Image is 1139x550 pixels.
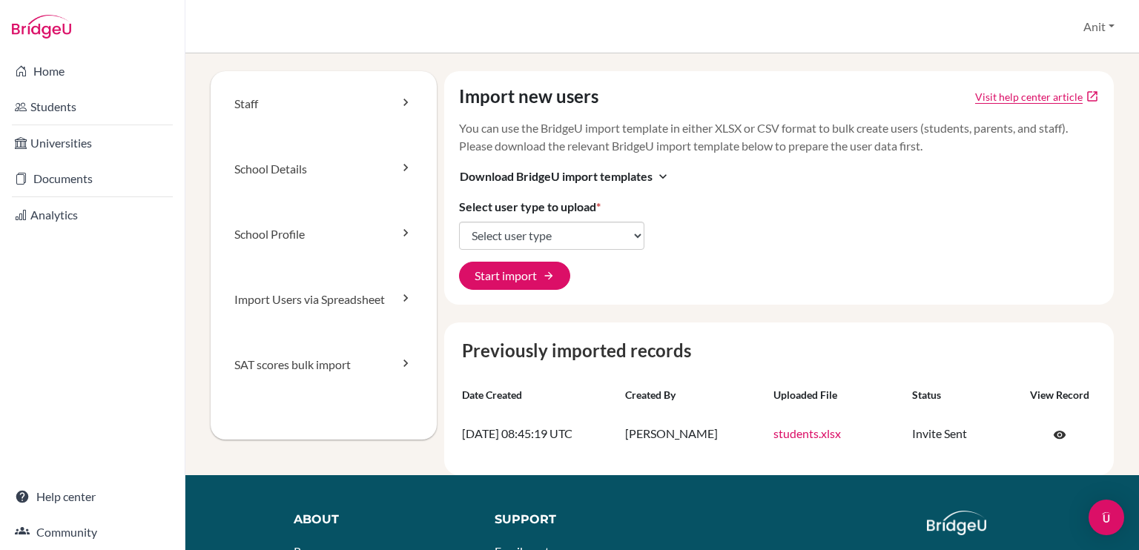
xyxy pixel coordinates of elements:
[619,382,767,408] th: Created by
[3,517,182,547] a: Community
[927,511,987,535] img: logo_white@2x-f4f0deed5e89b7ecb1c2cc34c3e3d731f90f0f143d5ea2071677605dd97b5244.png
[456,382,619,408] th: Date created
[12,15,71,39] img: Bridge-U
[211,332,437,397] a: SAT scores bulk import
[495,511,648,529] div: Support
[3,482,182,511] a: Help center
[773,426,841,440] a: students.xlsx
[906,382,1017,408] th: Status
[459,86,598,107] h4: Import new users
[294,511,461,529] div: About
[3,92,182,122] a: Students
[619,408,767,460] td: [PERSON_NAME]
[3,164,182,193] a: Documents
[459,119,1100,155] p: You can use the BridgeU import template in either XLSX or CSV format to bulk create users (studen...
[1077,13,1121,41] button: Anit
[767,382,907,408] th: Uploaded file
[456,408,619,460] td: [DATE] 08:45:19 UTC
[1017,382,1102,408] th: View record
[211,136,437,202] a: School Details
[459,167,671,186] button: Download BridgeU import templatesexpand_more
[459,198,601,216] label: Select user type to upload
[3,200,182,230] a: Analytics
[1037,420,1082,448] a: Click to open the record on its current state
[460,168,653,185] span: Download BridgeU import templates
[543,270,555,282] span: arrow_forward
[906,408,1017,460] td: Invite Sent
[456,337,1103,364] caption: Previously imported records
[1086,90,1099,103] a: open_in_new
[211,71,437,136] a: Staff
[211,202,437,267] a: School Profile
[459,262,570,290] button: Start import
[1053,428,1066,442] span: visibility
[3,128,182,158] a: Universities
[1089,500,1124,535] div: Open Intercom Messenger
[975,89,1083,105] a: Click to open Tracking student registration article in a new tab
[211,267,437,332] a: Import Users via Spreadsheet
[656,169,670,184] i: expand_more
[3,56,182,86] a: Home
